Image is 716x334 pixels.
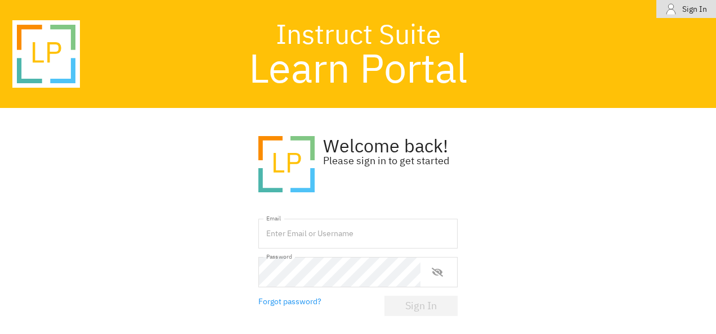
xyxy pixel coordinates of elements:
[249,47,468,88] div: Learn Portal
[258,296,344,316] a: Forgot password?
[425,260,450,285] button: show or hide password
[682,2,707,16] div: Sign In
[323,136,449,155] div: Welcome back!
[276,20,441,47] div: Instruct Suite
[323,155,449,166] div: Please sign in to get started
[258,219,458,249] input: Enter Email or Username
